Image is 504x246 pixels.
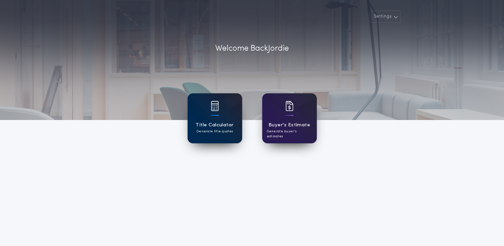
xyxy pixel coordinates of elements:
img: card icon [211,101,219,111]
p: Welcome Back Jordie [215,43,289,55]
button: Settings [369,11,401,23]
p: Generate title quotes [197,129,233,134]
img: card icon [285,101,293,111]
a: card iconBuyer's EstimateGenerate buyer's estimates [262,93,317,143]
h1: Buyer's Estimate [268,121,310,129]
p: Generate buyer's estimates [267,129,312,139]
h1: Title Calculator [196,121,234,129]
a: card iconTitle CalculatorGenerate title quotes [188,93,242,143]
